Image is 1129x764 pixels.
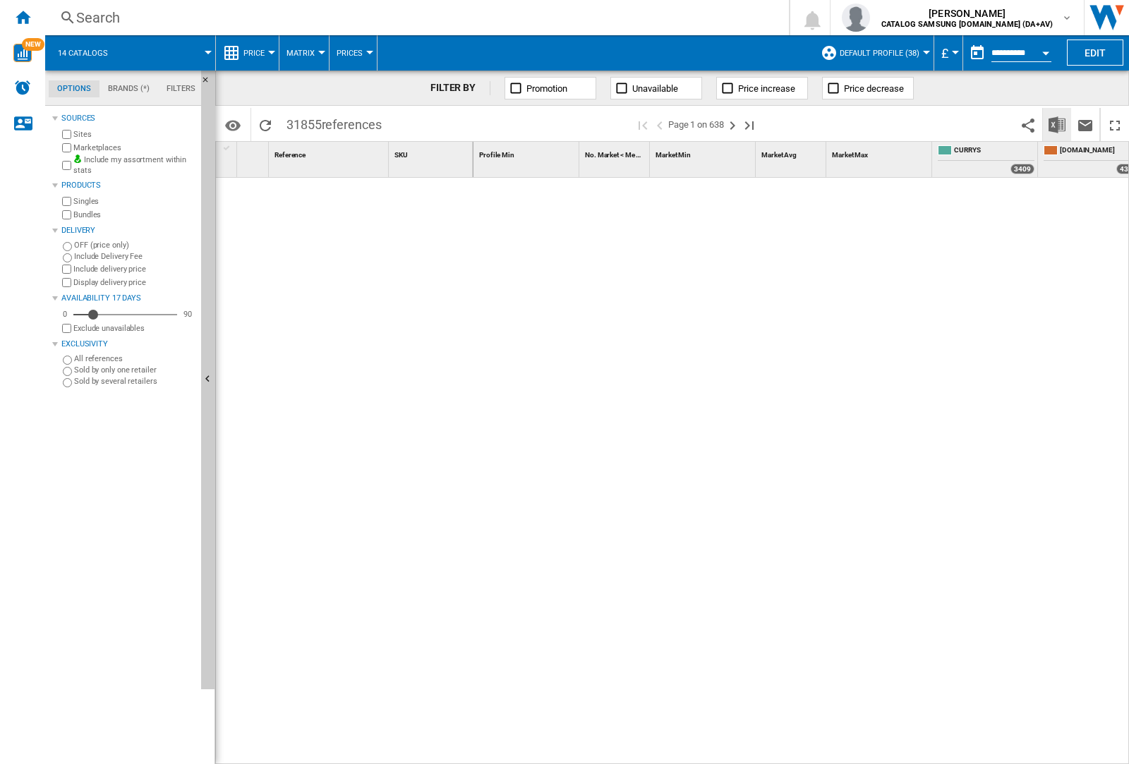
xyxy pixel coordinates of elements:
div: 90 [180,309,195,320]
label: Marketplaces [73,143,195,153]
label: All references [74,353,195,364]
button: First page [634,108,651,141]
div: No. Market < Me Sort None [582,142,649,164]
span: Page 1 on 638 [668,108,724,141]
div: Availability 17 Days [61,293,195,304]
input: Sold by only one retailer [63,367,72,376]
label: Include Delivery Fee [74,251,195,262]
button: 14 catalogs [58,35,122,71]
label: Include delivery price [73,264,195,274]
button: Last page [741,108,758,141]
button: Open calendar [1033,38,1058,63]
span: Price [243,49,265,58]
button: Reload [251,108,279,141]
div: Market Avg Sort None [759,142,826,164]
md-menu: Currency [934,35,963,71]
button: Prices [337,35,370,71]
div: Market Min Sort None [653,142,755,164]
button: Hide [201,71,215,689]
span: [PERSON_NAME] [881,6,1053,20]
span: Market Max [832,151,868,159]
img: mysite-bg-18x18.png [73,154,82,163]
span: Market Min [656,151,691,159]
button: >Previous page [651,108,668,141]
div: 14 catalogs [52,35,208,71]
label: Display delivery price [73,277,195,288]
input: Sold by several retailers [63,378,72,387]
label: Include my assortment within stats [73,154,195,176]
md-tab-item: Options [49,80,99,97]
button: Edit [1067,40,1123,66]
span: Reference [274,151,306,159]
img: alerts-logo.svg [14,79,31,96]
span: CURRYS [954,145,1034,157]
div: FILTER BY [430,81,490,95]
button: £ [941,35,955,71]
span: Profile Min [479,151,514,159]
button: Options [219,112,247,138]
div: 3409 offers sold by CURRYS [1010,164,1034,174]
div: SKU Sort None [392,142,473,164]
label: Sold by several retailers [74,376,195,387]
label: Sold by only one retailer [74,365,195,375]
input: All references [63,356,72,365]
div: Default profile (38) [821,35,926,71]
button: Promotion [505,77,596,99]
div: Sort None [653,142,755,164]
button: Default profile (38) [840,35,926,71]
button: Maximize [1101,108,1129,141]
input: Include my assortment within stats [62,157,71,174]
span: Matrix [286,49,315,58]
input: Display delivery price [62,278,71,287]
img: profile.jpg [842,4,870,32]
input: Singles [62,197,71,206]
input: Sites [62,130,71,139]
span: £ [941,46,948,61]
button: Send this report by email [1071,108,1099,141]
button: Share this bookmark with others [1014,108,1042,141]
div: Market Max Sort None [829,142,931,164]
button: Price decrease [822,77,914,99]
span: Promotion [526,83,567,94]
button: Unavailable [610,77,702,99]
span: 14 catalogs [58,49,108,58]
span: No. Market < Me [585,151,635,159]
span: Prices [337,49,363,58]
span: 31855 [279,108,389,138]
div: Sort None [582,142,649,164]
div: Profile Min Sort None [476,142,579,164]
div: Products [61,180,195,191]
input: Include Delivery Fee [63,253,72,262]
div: Sort None [240,142,268,164]
span: Default profile (38) [840,49,919,58]
input: Include delivery price [62,265,71,274]
label: Sites [73,129,195,140]
input: OFF (price only) [63,242,72,251]
button: Price increase [716,77,808,99]
span: Price increase [738,83,795,94]
button: Hide [201,71,218,96]
div: Sort None [272,142,388,164]
b: CATALOG SAMSUNG [DOMAIN_NAME] (DA+AV) [881,20,1053,29]
div: Search [76,8,752,28]
label: Singles [73,196,195,207]
div: Sort None [392,142,473,164]
span: SKU [394,151,408,159]
span: Unavailable [632,83,678,94]
label: Bundles [73,210,195,220]
div: Exclusivity [61,339,195,350]
md-tab-item: Filters [158,80,204,97]
button: Price [243,35,272,71]
md-tab-item: Brands (*) [99,80,158,97]
button: md-calendar [963,39,991,67]
md-slider: Availability [73,308,177,322]
div: Sources [61,113,195,124]
div: Sort None [759,142,826,164]
label: Exclude unavailables [73,323,195,334]
div: Sort None [829,142,931,164]
button: Next page [724,108,741,141]
input: Display delivery price [62,324,71,333]
span: Market Avg [761,151,797,159]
